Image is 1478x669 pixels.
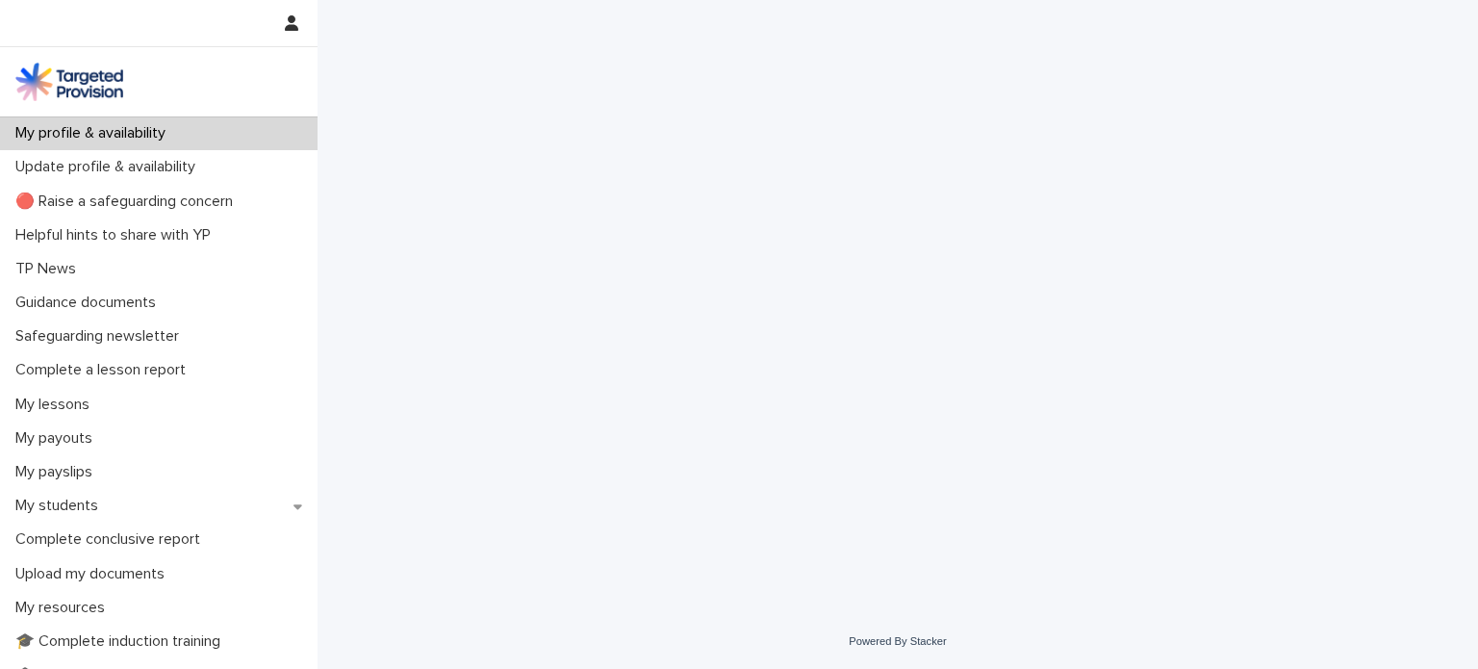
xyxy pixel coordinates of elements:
img: M5nRWzHhSzIhMunXDL62 [15,63,123,101]
p: 🔴 Raise a safeguarding concern [8,193,248,211]
p: My lessons [8,396,105,414]
p: Safeguarding newsletter [8,327,194,346]
a: Powered By Stacker [849,635,946,647]
p: TP News [8,260,91,278]
p: My payouts [8,429,108,448]
p: Helpful hints to share with YP [8,226,226,244]
p: 🎓 Complete induction training [8,632,236,651]
p: My resources [8,599,120,617]
p: Complete conclusive report [8,530,216,549]
p: Update profile & availability [8,158,211,176]
p: My profile & availability [8,124,181,142]
p: Upload my documents [8,565,180,583]
p: My payslips [8,463,108,481]
p: My students [8,497,114,515]
p: Guidance documents [8,294,171,312]
p: Complete a lesson report [8,361,201,379]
